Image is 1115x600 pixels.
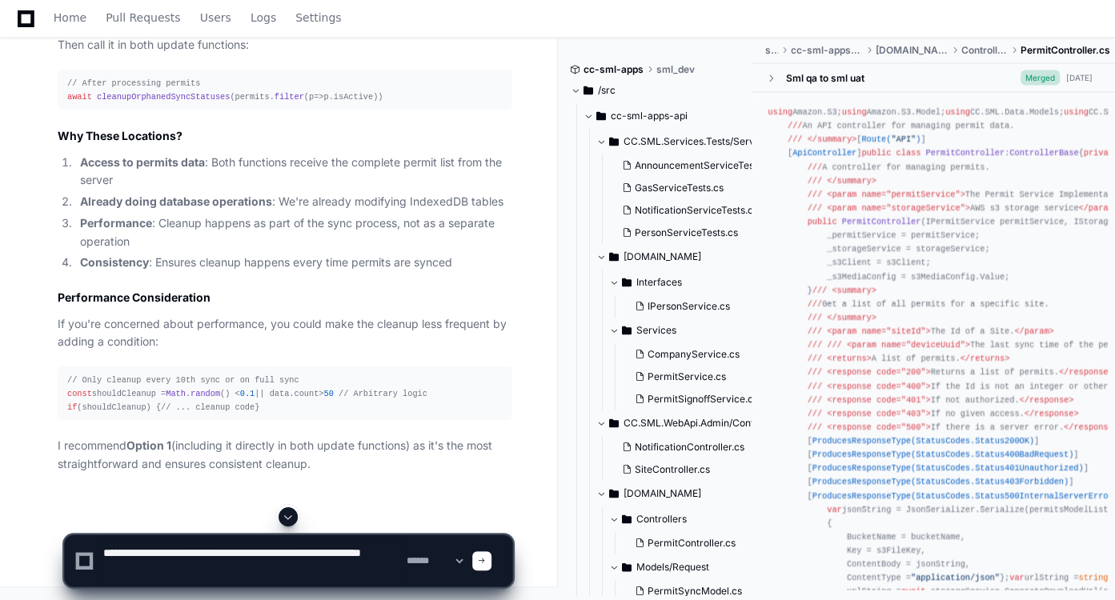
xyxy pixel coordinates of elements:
span: </returns> [961,353,1010,362]
p: Then call it in both update functions: [58,35,512,54]
span: cleanupOrphanedSyncStatuses [97,91,230,101]
span: Get a list of all permits for a specific site. [808,298,1049,308]
span: using [1064,106,1089,116]
span: A controller for managing permits. [808,161,990,170]
span: "API" [891,134,916,143]
span: ProducesResponseType(StatusCodes.Status401Unauthorized) [812,462,1084,472]
h2: Why These Locations? [58,127,512,143]
button: NotificationServiceTests.cs [616,198,769,221]
div: shouldCleanup = . () < || data. > (shouldCleanup) { } [67,373,503,414]
span: /// [808,326,822,335]
span: p [309,91,314,101]
span: /// [808,422,822,431]
button: PermitSignoffService.cs [628,387,758,410]
span: Pull Requests [106,13,180,22]
span: /// [808,298,822,308]
strong: Option 1 [126,438,171,451]
span: PermitController.cs [1021,43,1110,56]
span: 50 [323,388,333,398]
span: Users [200,13,231,22]
span: CC.SML.WebApi.Admin/Controllers [624,416,766,429]
span: // Only cleanup every 10th sync or on full sync [67,374,299,384]
span: AnnouncementServiceTests.cs [635,158,775,171]
span: cc-sml-apps-api [791,43,863,56]
svg: Directory [609,483,619,502]
svg: Directory [584,80,593,99]
span: filter [275,91,304,101]
span: var [827,504,841,514]
span: ProducesResponseType(StatusCodes.Status200OK) [812,435,1034,445]
button: IPersonService.cs [628,294,758,317]
svg: Directory [609,413,619,432]
span: NotificationController.cs [635,440,744,453]
span: Interfaces [636,275,682,288]
button: GasServiceTests.cs [616,176,769,198]
span: /// [808,312,822,322]
span: NotificationServiceTests.cs [635,203,758,216]
span: Merged [1021,70,1060,85]
div: Sml qa to sml uat [785,70,864,83]
span: /// [808,394,822,404]
button: CC.SML.WebApi.Admin/Controllers [596,410,766,435]
span: const [67,388,92,398]
span: CompanyService.cs [648,347,740,360]
span: count [294,388,319,398]
span: </response> [1025,408,1079,418]
span: /// [812,285,827,294]
span: <response code="403"> [827,408,930,418]
span: /// [808,202,822,212]
strong: Already doing database operations [80,194,272,207]
span: Controllers [961,43,1008,56]
span: /// [808,161,822,170]
button: Interfaces [609,269,768,294]
p: If you're concerned about performance, you could make the cleanup less frequent by adding a condi... [58,314,512,351]
span: /// [808,175,822,185]
button: CC.SML.Services.Tests/Services [596,128,766,154]
span: /// [808,353,822,362]
span: Returns a list of permits. [808,366,1113,376]
span: </param> [1014,326,1053,335]
span: Route( ) [861,134,920,143]
span: // ... cleanup code [161,402,255,411]
span: <response code="400"> [827,380,930,390]
span: => [309,91,324,101]
span: <response code="401"> [827,394,930,404]
span: PersonServiceTests.cs [635,226,738,238]
span: /// [808,408,822,418]
span: IPersonService.cs [648,299,730,312]
button: /src [571,77,740,102]
span: 0.1 [240,388,255,398]
span: <returns> [827,353,871,362]
svg: Directory [609,131,619,150]
li: : Ensures cleanup happens every time permits are synced [75,253,512,271]
span: Services [636,323,676,336]
span: public [861,147,891,157]
span: [DOMAIN_NAME] [624,486,701,499]
button: NotificationController.cs [616,435,756,458]
button: Controllers [609,506,766,531]
button: SiteController.cs [616,458,756,480]
svg: Directory [622,320,632,339]
h2: Performance Consideration [58,289,512,305]
svg: Directory [622,272,632,291]
li: : Cleanup happens as part of the sync process, not as a separate operation [75,214,512,250]
span: PermitController [926,147,1005,157]
div: [DATE] [1066,71,1093,83]
span: [DOMAIN_NAME] [624,250,701,262]
span: sml_dev [656,62,695,75]
span: /// [827,339,841,349]
span: /// [808,189,822,198]
span: /// [808,380,822,390]
span: using [842,106,867,116]
strong: Performance [80,215,152,229]
span: <param name="deviceUuid"> [847,339,970,349]
svg: Directory [609,246,619,266]
span: // Arbitrary logic [339,388,427,398]
span: Home [54,13,86,22]
span: </response> [1059,366,1113,376]
span: random [191,388,220,398]
strong: Consistency [80,254,149,268]
button: [DOMAIN_NAME] [596,480,766,506]
span: using [945,106,970,116]
span: Logs [251,13,276,22]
